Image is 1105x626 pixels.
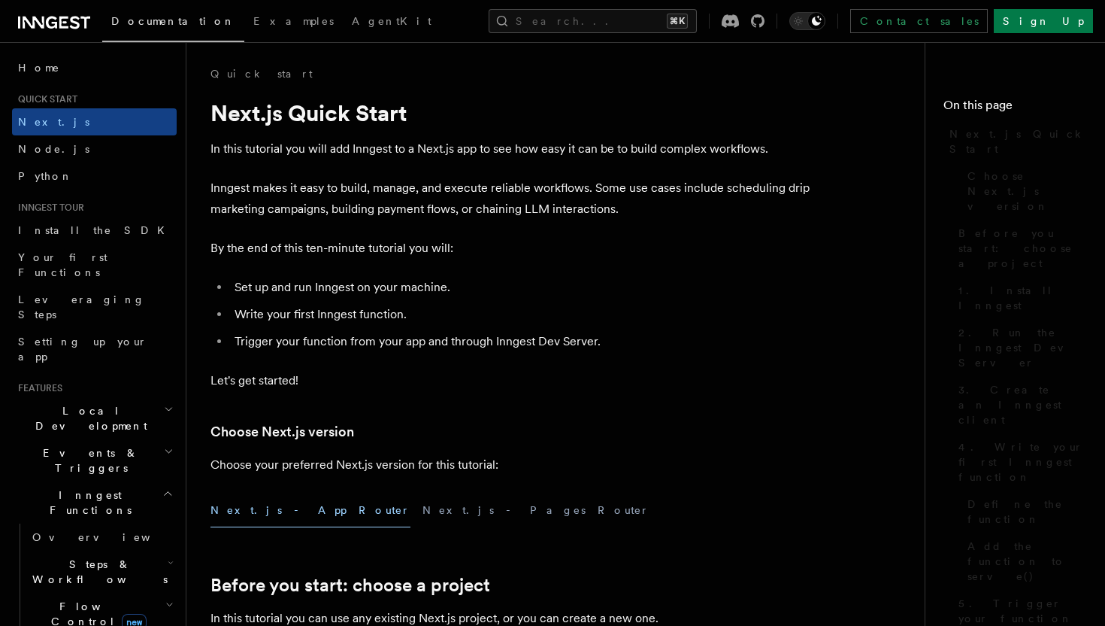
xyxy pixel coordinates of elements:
[210,138,812,160] p: In this tutorial you will add Inngest to a Next.js app to see how easy it can be to build complex...
[961,163,1087,220] a: Choose Next.js version
[18,336,147,363] span: Setting up your app
[18,224,174,236] span: Install the SDK
[489,9,697,33] button: Search...⌘K
[352,15,431,27] span: AgentKit
[230,277,812,298] li: Set up and run Inngest on your machine.
[18,170,73,182] span: Python
[958,439,1087,485] span: 4. Write your first Inngest function
[949,126,1087,156] span: Next.js Quick Start
[967,497,1087,527] span: Define the function
[12,445,164,476] span: Events & Triggers
[253,15,334,27] span: Examples
[958,283,1087,313] span: 1. Install Inngest
[210,494,410,527] button: Next.js - App Router
[850,9,988,33] a: Contact sales
[26,524,177,551] a: Overview
[952,220,1087,277] a: Before you start: choose a project
[18,60,60,75] span: Home
[12,382,62,394] span: Features
[26,557,168,587] span: Steps & Workflows
[210,66,313,81] a: Quick start
[961,491,1087,533] a: Define the function
[230,304,812,325] li: Write your first Inngest function.
[244,5,343,41] a: Examples
[789,12,825,30] button: Toggle dark mode
[12,217,177,244] a: Install the SDK
[994,9,1093,33] a: Sign Up
[102,5,244,42] a: Documentation
[343,5,440,41] a: AgentKit
[32,531,187,543] span: Overview
[18,116,89,128] span: Next.js
[12,286,177,328] a: Leveraging Steps
[12,202,84,214] span: Inngest tour
[952,376,1087,433] a: 3. Create an Inngest client
[952,277,1087,319] a: 1. Install Inngest
[12,108,177,135] a: Next.js
[952,319,1087,376] a: 2. Run the Inngest Dev Server
[18,143,89,155] span: Node.js
[943,96,1087,120] h4: On this page
[12,135,177,163] a: Node.js
[12,244,177,286] a: Your first Functions
[422,494,649,527] button: Next.js - Pages Router
[210,370,812,391] p: Let's get started!
[12,403,164,433] span: Local Development
[958,325,1087,370] span: 2. Run the Inngest Dev Server
[12,93,77,105] span: Quick start
[210,421,354,442] a: Choose Next.js version
[18,251,107,278] span: Your first Functions
[958,226,1087,271] span: Before you start: choose a project
[967,169,1087,214] span: Choose Next.js version
[961,533,1087,590] a: Add the function to serve()
[210,178,812,220] p: Inngest makes it easy to build, manage, and execute reliable workflows. Some use cases include sc...
[12,163,177,190] a: Python
[111,15,235,27] span: Documentation
[958,382,1087,427] span: 3. Create an Inngest client
[12,328,177,370] a: Setting up your app
[667,14,688,29] kbd: ⌘K
[210,454,812,476] p: Choose your preferred Next.js version for this tutorial:
[230,331,812,352] li: Trigger your function from your app and through Inngest Dev Server.
[18,293,145,321] span: Leveraging Steps
[12,488,162,518] span: Inngest Functions
[943,120,1087,163] a: Next.js Quick Start
[210,575,490,596] a: Before you start: choose a project
[12,439,177,482] button: Events & Triggers
[12,397,177,439] button: Local Development
[12,54,177,81] a: Home
[967,539,1087,584] span: Add the function to serve()
[210,99,812,126] h1: Next.js Quick Start
[26,551,177,593] button: Steps & Workflows
[952,433,1087,491] a: 4. Write your first Inngest function
[12,482,177,524] button: Inngest Functions
[210,238,812,259] p: By the end of this ten-minute tutorial you will:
